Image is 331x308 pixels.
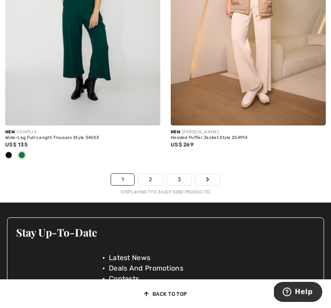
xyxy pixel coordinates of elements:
[15,149,28,163] div: Forest
[138,174,162,185] a: 2
[274,282,322,304] iframe: Opens a widget where you can find more information
[5,135,160,141] div: Wide-Leg Full-Length Trousers Style 34053
[109,253,150,263] span: Latest News
[109,274,139,284] span: Contests
[16,227,315,238] h3: Stay Up-To-Date
[2,149,15,163] div: Black
[5,129,160,135] div: COMPLI K
[167,174,191,185] a: 3
[171,142,193,148] span: US$ 269
[111,174,134,185] a: 1
[171,135,326,141] div: Hooded Puffer Jacket Style 254914
[171,129,326,135] div: [PERSON_NAME]
[5,129,15,135] span: New
[5,142,27,148] span: US$ 135
[109,263,183,274] span: Deals And Promotions
[171,129,180,135] span: New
